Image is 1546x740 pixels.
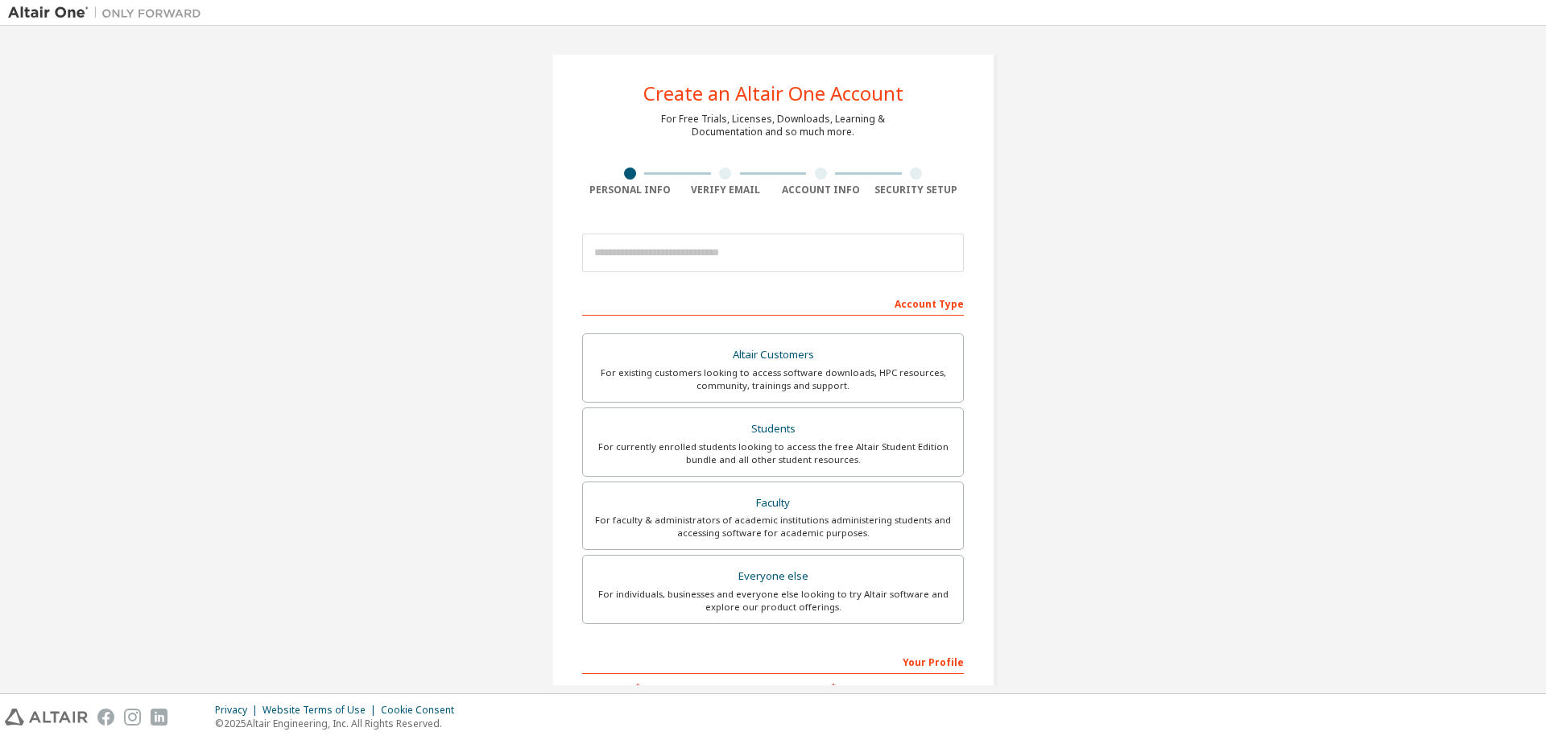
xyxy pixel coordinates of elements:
[593,344,953,366] div: Altair Customers
[582,184,678,196] div: Personal Info
[124,709,141,726] img: instagram.svg
[381,704,464,717] div: Cookie Consent
[5,709,88,726] img: altair_logo.svg
[661,113,885,138] div: For Free Trials, Licenses, Downloads, Learning & Documentation and so much more.
[593,440,953,466] div: For currently enrolled students looking to access the free Altair Student Edition bundle and all ...
[215,704,262,717] div: Privacy
[869,184,965,196] div: Security Setup
[151,709,167,726] img: linkedin.svg
[593,588,953,614] div: For individuals, businesses and everyone else looking to try Altair software and explore our prod...
[593,366,953,392] div: For existing customers looking to access software downloads, HPC resources, community, trainings ...
[593,492,953,515] div: Faculty
[215,717,464,730] p: © 2025 Altair Engineering, Inc. All Rights Reserved.
[582,682,768,695] label: First Name
[593,418,953,440] div: Students
[593,565,953,588] div: Everyone else
[582,648,964,674] div: Your Profile
[262,704,381,717] div: Website Terms of Use
[8,5,209,21] img: Altair One
[582,290,964,316] div: Account Type
[593,514,953,539] div: For faculty & administrators of academic institutions administering students and accessing softwa...
[678,184,774,196] div: Verify Email
[97,709,114,726] img: facebook.svg
[643,84,903,103] div: Create an Altair One Account
[778,682,964,695] label: Last Name
[773,184,869,196] div: Account Info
